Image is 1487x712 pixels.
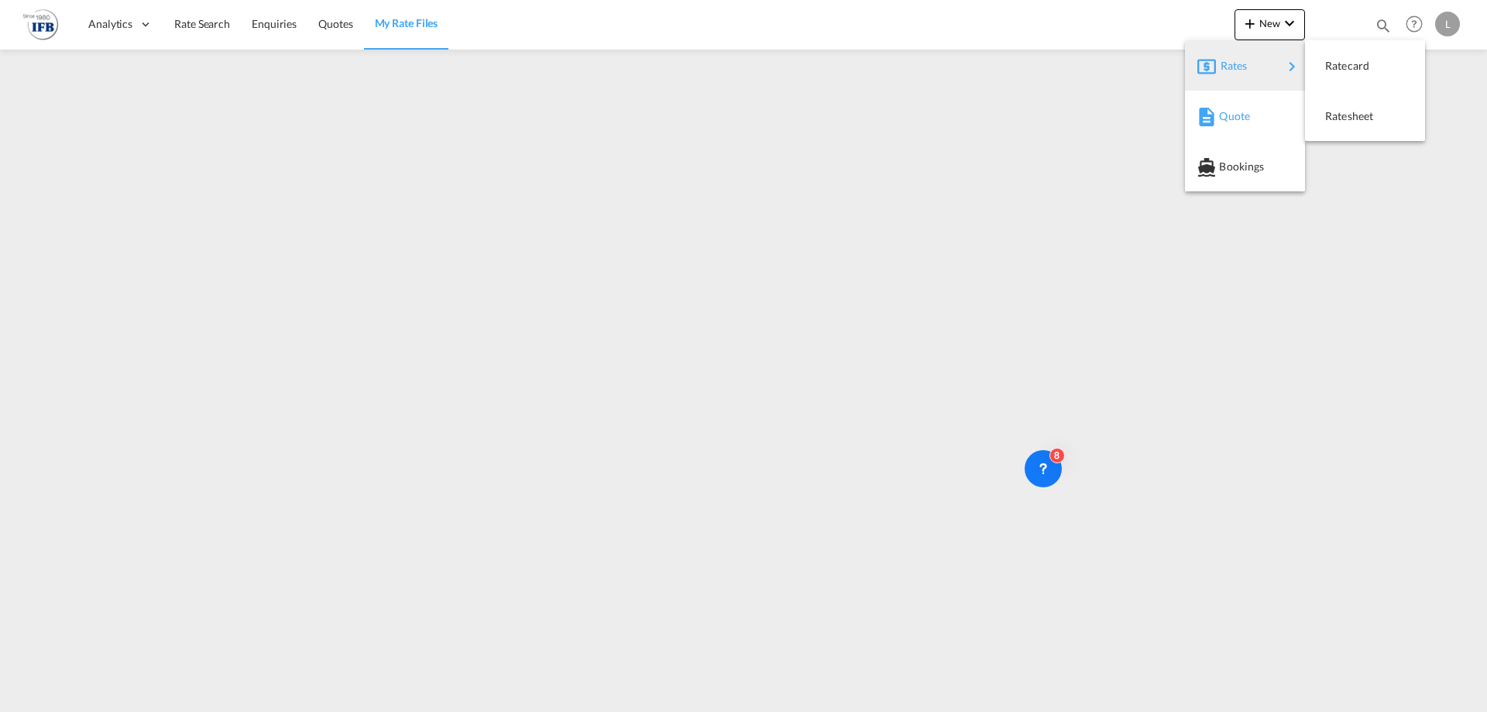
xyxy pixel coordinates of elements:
[1185,141,1305,191] button: Bookings
[1197,97,1293,136] div: Quote
[1221,50,1239,81] span: Rates
[1197,147,1293,186] div: Bookings
[1219,101,1236,132] span: Quote
[1219,151,1236,182] span: Bookings
[1185,91,1305,141] button: Quote
[1283,57,1301,76] md-icon: icon-chevron-right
